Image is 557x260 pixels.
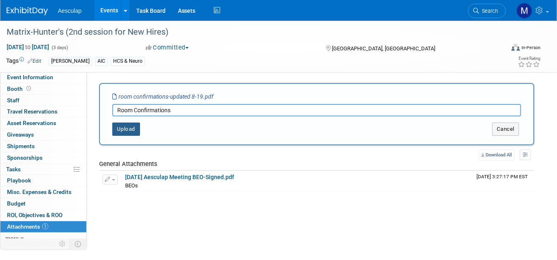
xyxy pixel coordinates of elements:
[6,166,21,173] span: Tasks
[0,175,86,186] a: Playbook
[112,104,521,116] input: Enter description
[462,43,540,55] div: Event Format
[332,45,435,52] span: [GEOGRAPHIC_DATA], [GEOGRAPHIC_DATA]
[492,123,519,136] button: Cancel
[7,120,56,126] span: Asset Reservations
[7,143,35,149] span: Shipments
[112,93,213,100] i: room confirmations-updated 8-19.pdf
[7,74,53,80] span: Event Information
[58,7,82,14] span: Aesculap
[111,57,145,66] div: HCS & Neuro
[70,239,87,249] td: Toggle Event Tabs
[95,57,108,66] div: AIC
[7,108,57,115] span: Travel Reservations
[0,152,86,163] a: Sponsorships
[468,4,506,18] a: Search
[25,85,33,92] span: Booth not reserved yet
[99,160,157,168] span: General Attachments
[7,189,71,195] span: Misc. Expenses & Credits
[6,43,50,51] span: [DATE] [DATE]
[0,198,86,209] a: Budget
[7,223,48,230] span: Attachments
[521,45,540,51] div: In-Person
[0,210,86,221] a: ROI, Objectives & ROO
[125,182,138,189] span: BEOs
[0,95,86,106] a: Staff
[7,200,26,207] span: Budget
[7,131,34,138] span: Giveaways
[125,174,234,180] a: [DATE] Aesculap Meeting BEO-Signed.pdf
[473,171,534,191] td: Upload Timestamp
[479,149,514,161] a: Download All
[24,44,32,50] span: to
[517,3,532,19] img: Maggie Jenkins
[0,141,86,152] a: Shipments
[5,235,19,241] span: more
[42,223,48,229] span: 1
[0,164,86,175] a: Tasks
[7,7,48,15] img: ExhibitDay
[7,212,62,218] span: ROI, Objectives & ROO
[7,85,33,92] span: Booth
[0,187,86,198] a: Misc. Expenses & Credits
[7,177,31,184] span: Playbook
[476,174,528,180] span: Upload Timestamp
[0,83,86,95] a: Booth
[6,57,41,66] td: Tags
[28,58,41,64] a: Edit
[0,233,86,244] a: more
[49,57,92,66] div: [PERSON_NAME]
[0,118,86,129] a: Asset Reservations
[7,154,43,161] span: Sponsorships
[112,123,140,136] button: Upload
[518,57,540,61] div: Event Rating
[7,97,19,104] span: Staff
[55,239,70,249] td: Personalize Event Tab Strip
[143,43,192,52] button: Committed
[0,72,86,83] a: Event Information
[51,45,68,50] span: (3 days)
[512,44,520,51] img: Format-Inperson.png
[0,221,86,232] a: Attachments1
[4,25,495,40] div: Matrix-Hunter's (2nd session for New Hires)
[479,8,498,14] span: Search
[0,106,86,117] a: Travel Reservations
[0,129,86,140] a: Giveaways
